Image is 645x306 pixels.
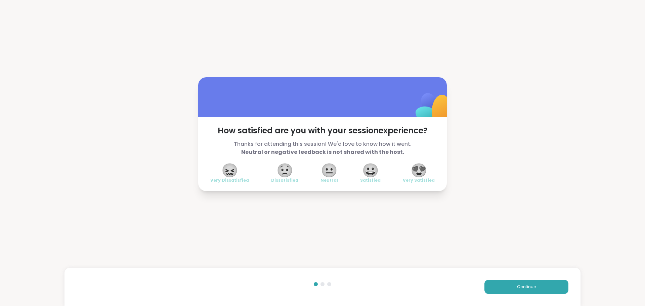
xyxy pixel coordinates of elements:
[210,140,435,156] span: Thanks for attending this session! We'd love to know how it went.
[400,76,467,142] img: ShareWell Logomark
[411,164,427,176] span: 😍
[321,164,338,176] span: 😐
[360,178,381,183] span: Satisfied
[221,164,238,176] span: 😖
[271,178,298,183] span: Dissatisfied
[241,148,404,156] b: Neutral or negative feedback is not shared with the host.
[320,178,338,183] span: Neutral
[210,178,249,183] span: Very Dissatisfied
[362,164,379,176] span: 😀
[276,164,293,176] span: 😟
[484,280,568,294] button: Continue
[210,125,435,136] span: How satisfied are you with your session experience?
[517,284,536,290] span: Continue
[403,178,435,183] span: Very Satisfied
